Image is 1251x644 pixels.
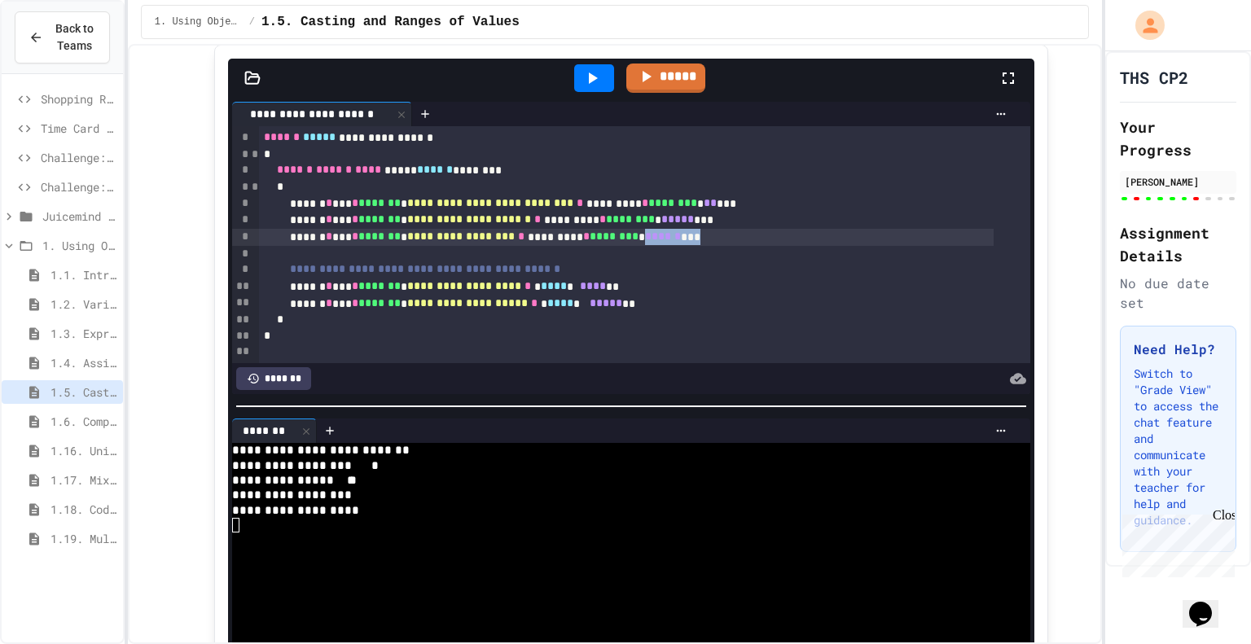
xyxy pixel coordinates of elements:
[42,208,116,225] span: Juicemind (Completed) Excersizes
[50,383,116,401] span: 1.5. Casting and Ranges of Values
[7,7,112,103] div: Chat with us now!Close
[249,15,255,28] span: /
[155,15,243,28] span: 1. Using Objects and Methods
[50,354,116,371] span: 1.4. Assignment and Input
[1118,7,1169,44] div: My Account
[1116,508,1235,577] iframe: chat widget
[50,501,116,518] span: 1.18. Coding Practice 1a (1.1-1.6)
[50,266,116,283] span: 1.1. Introduction to Algorithms, Programming, and Compilers
[50,325,116,342] span: 1.3. Expressions and Output [New]
[41,120,116,137] span: Time Card Calculator
[50,296,116,313] span: 1.2. Variables and Data Types
[1120,116,1236,161] h2: Your Progress
[41,90,116,107] span: Shopping Receipt Builder
[1125,174,1231,189] div: [PERSON_NAME]
[50,530,116,547] span: 1.19. Multiple Choice Exercises for Unit 1a (1.1-1.6)
[1120,274,1236,313] div: No due date set
[261,12,520,32] span: 1.5. Casting and Ranges of Values
[1134,340,1222,359] h3: Need Help?
[1134,366,1222,528] p: Switch to "Grade View" to access the chat feature and communicate with your teacher for help and ...
[50,413,116,430] span: 1.6. Compound Assignment Operators
[41,149,116,166] span: Challenge: Grade Calculator Pro
[15,11,110,64] button: Back to Teams
[50,442,116,459] span: 1.16. Unit Summary 1a (1.1-1.6)
[41,178,116,195] span: Challenge: Expression Evaluator Fix
[50,471,116,488] span: 1.17. Mixed Up Code Practice 1.1-1.6
[1120,66,1188,89] h1: THS CP2
[42,237,116,254] span: 1. Using Objects and Methods
[1120,221,1236,267] h2: Assignment Details
[53,20,96,55] span: Back to Teams
[1183,579,1235,628] iframe: chat widget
